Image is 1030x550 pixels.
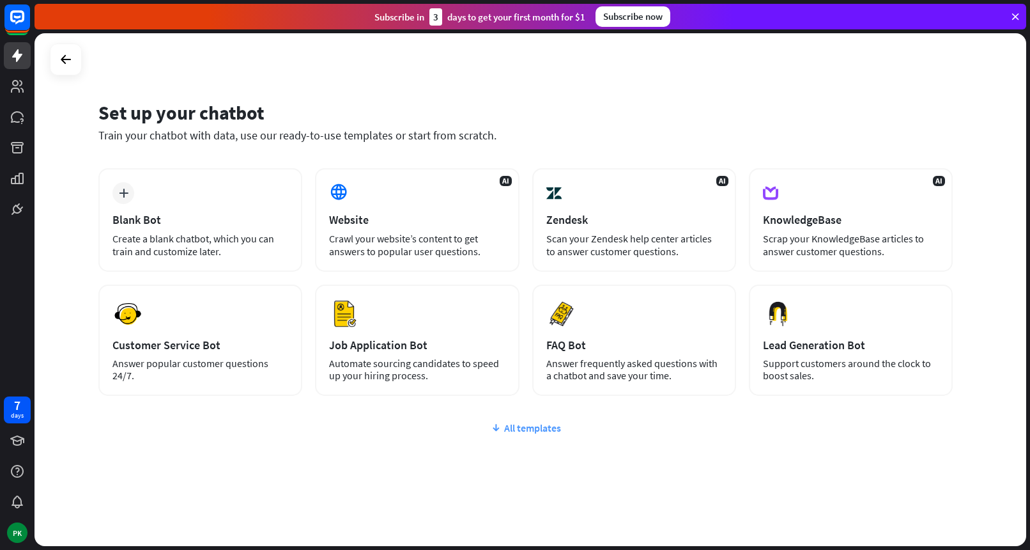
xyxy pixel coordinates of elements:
span: AI [500,176,512,186]
div: FAQ Bot [546,338,722,352]
button: Open LiveChat chat widget [10,5,49,43]
div: days [11,411,24,420]
div: Answer popular customer questions 24/7. [112,357,288,382]
div: Blank Bot [112,212,288,227]
div: Automate sourcing candidates to speed up your hiring process. [329,357,505,382]
div: Lead Generation Bot [763,338,939,352]
i: plus [119,189,128,198]
div: Create a blank chatbot, which you can train and customize later. [112,232,288,258]
div: Crawl your website’s content to get answers to popular user questions. [329,232,505,258]
div: Answer frequently asked questions with a chatbot and save your time. [546,357,722,382]
div: 3 [429,8,442,26]
div: Customer Service Bot [112,338,288,352]
div: PK [7,522,27,543]
div: Support customers around the clock to boost sales. [763,357,939,382]
div: Job Application Bot [329,338,505,352]
div: Subscribe now [596,6,670,27]
div: KnowledgeBase [763,212,939,227]
div: Website [329,212,505,227]
span: AI [933,176,945,186]
div: 7 [14,400,20,411]
div: All templates [98,421,953,434]
div: Scan your Zendesk help center articles to answer customer questions. [546,232,722,258]
div: Scrap your KnowledgeBase articles to answer customer questions. [763,232,939,258]
div: Train your chatbot with data, use our ready-to-use templates or start from scratch. [98,128,953,143]
span: AI [716,176,728,186]
div: Set up your chatbot [98,100,953,125]
div: Zendesk [546,212,722,227]
div: Subscribe in days to get your first month for $1 [374,8,585,26]
a: 7 days [4,397,31,423]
